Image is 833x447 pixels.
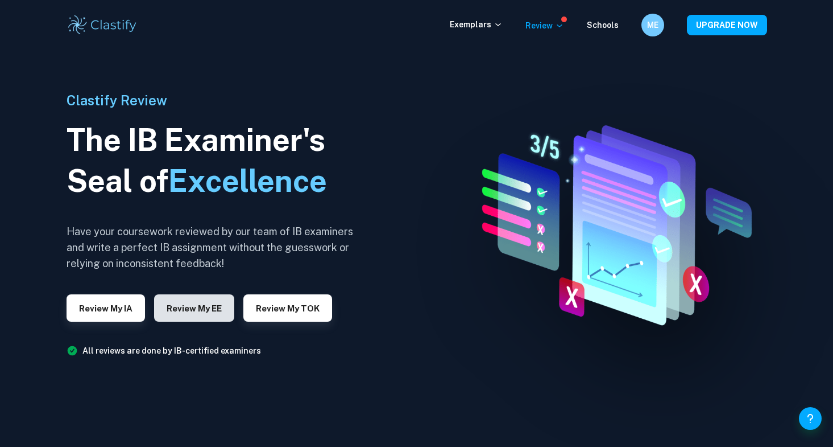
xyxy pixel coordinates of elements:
button: UPGRADE NOW [687,15,767,35]
span: Excellence [168,163,327,199]
p: Review [525,19,564,32]
button: ME [641,14,664,36]
img: Clastify logo [67,14,139,36]
h6: Have your coursework reviewed by our team of IB examiners and write a perfect IB assignment witho... [67,224,362,272]
button: Review my TOK [243,294,332,322]
img: IA Review hero [456,116,766,331]
button: Review my EE [154,294,234,322]
p: Exemplars [450,18,503,31]
button: Help and Feedback [799,407,822,430]
button: Review my IA [67,294,145,322]
h6: Clastify Review [67,90,362,110]
h6: ME [646,19,659,31]
a: Schools [587,20,619,30]
h1: The IB Examiner's Seal of [67,120,362,202]
a: All reviews are done by IB-certified examiners [82,346,261,355]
